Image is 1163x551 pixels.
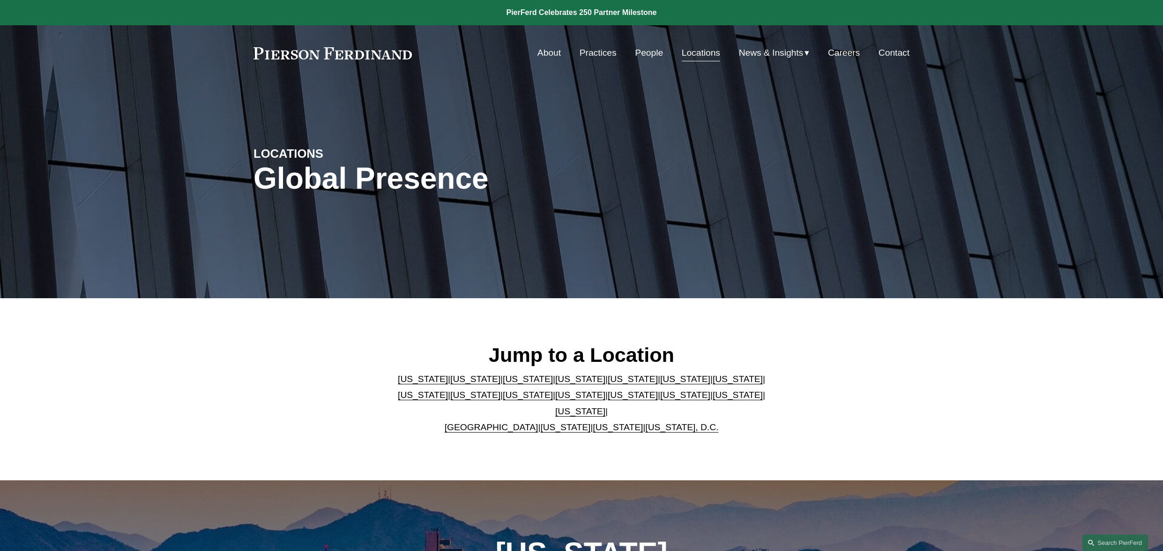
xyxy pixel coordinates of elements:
a: [US_STATE] [450,390,500,400]
a: [US_STATE] [593,422,643,432]
a: [US_STATE] [713,374,763,384]
a: folder dropdown [739,44,810,62]
a: Locations [682,44,720,62]
a: [US_STATE] [608,374,658,384]
span: News & Insights [739,45,804,61]
a: [US_STATE] [503,390,553,400]
a: [US_STATE] [540,422,590,432]
a: [US_STATE] [398,390,448,400]
a: [US_STATE] [713,390,763,400]
a: Practices [580,44,617,62]
a: [US_STATE] [555,374,605,384]
a: Search this site [1082,535,1148,551]
a: About [537,44,561,62]
a: [US_STATE] [450,374,500,384]
h1: Global Presence [253,162,691,196]
a: [US_STATE] [555,406,605,416]
a: [US_STATE] [608,390,658,400]
p: | | | | | | | | | | | | | | | | | | [390,371,773,436]
h4: LOCATIONS [253,146,417,161]
h2: Jump to a Location [390,343,773,367]
a: [US_STATE] [503,374,553,384]
a: [US_STATE], D.C. [645,422,718,432]
a: People [635,44,663,62]
a: [US_STATE] [398,374,448,384]
a: [US_STATE] [660,374,710,384]
a: [GEOGRAPHIC_DATA] [445,422,538,432]
a: Contact [879,44,910,62]
a: [US_STATE] [660,390,710,400]
a: [US_STATE] [555,390,605,400]
a: Careers [828,44,860,62]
